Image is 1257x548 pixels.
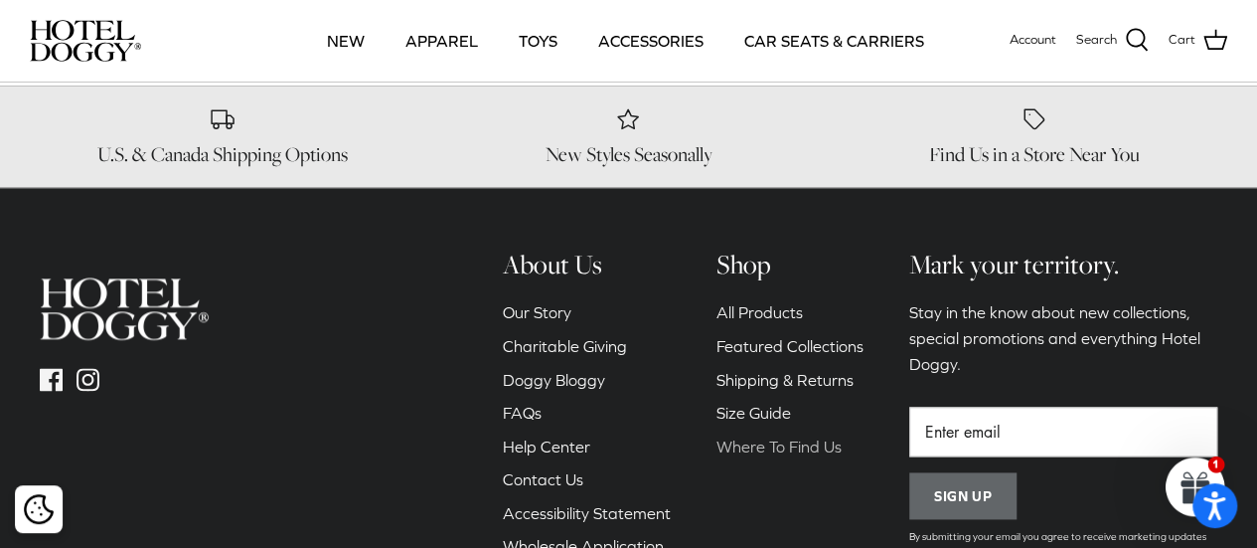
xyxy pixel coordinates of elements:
[909,300,1217,377] p: Stay in the know about new collections, special promotions and everything Hotel Doggy.
[1169,30,1195,51] span: Cart
[435,142,821,167] h6: New Styles Seasonally
[503,303,571,321] a: Our Story
[716,337,864,355] a: Featured Collections
[40,368,63,391] a: Facebook
[716,438,842,456] a: Where To Find Us
[909,248,1217,281] h6: Mark your territory.
[909,407,1217,457] input: Email
[503,438,590,456] a: Help Center
[388,7,496,75] a: APPAREL
[580,7,721,75] a: ACCESSORIES
[909,472,1017,520] button: Sign up
[24,494,54,524] img: Cookie policy
[1169,28,1227,54] a: Cart
[501,7,575,75] a: TOYS
[842,142,1227,167] h6: Find Us in a Store Near You
[1010,32,1056,47] span: Account
[15,485,63,533] div: Cookie policy
[726,7,942,75] a: CAR SEATS & CARRIERS
[503,248,671,281] h6: About Us
[40,277,209,340] img: hoteldoggycom
[716,248,864,281] h6: Shop
[716,404,791,422] a: Size Guide
[1076,28,1149,54] a: Search
[30,20,141,62] img: hoteldoggycom
[309,7,383,75] a: NEW
[1076,30,1117,51] span: Search
[295,7,956,75] div: Primary navigation
[716,303,803,321] a: All Products
[21,492,56,527] button: Cookie policy
[30,105,415,167] a: U.S. & Canada Shipping Options
[842,105,1227,167] a: Find Us in a Store Near You
[1010,30,1056,51] a: Account
[503,337,627,355] a: Charitable Giving
[30,142,415,167] h6: U.S. & Canada Shipping Options
[503,371,605,389] a: Doggy Bloggy
[77,368,99,391] a: Instagram
[503,470,583,488] a: Contact Us
[716,371,854,389] a: Shipping & Returns
[503,504,671,522] a: Accessibility Statement
[503,404,542,422] a: FAQs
